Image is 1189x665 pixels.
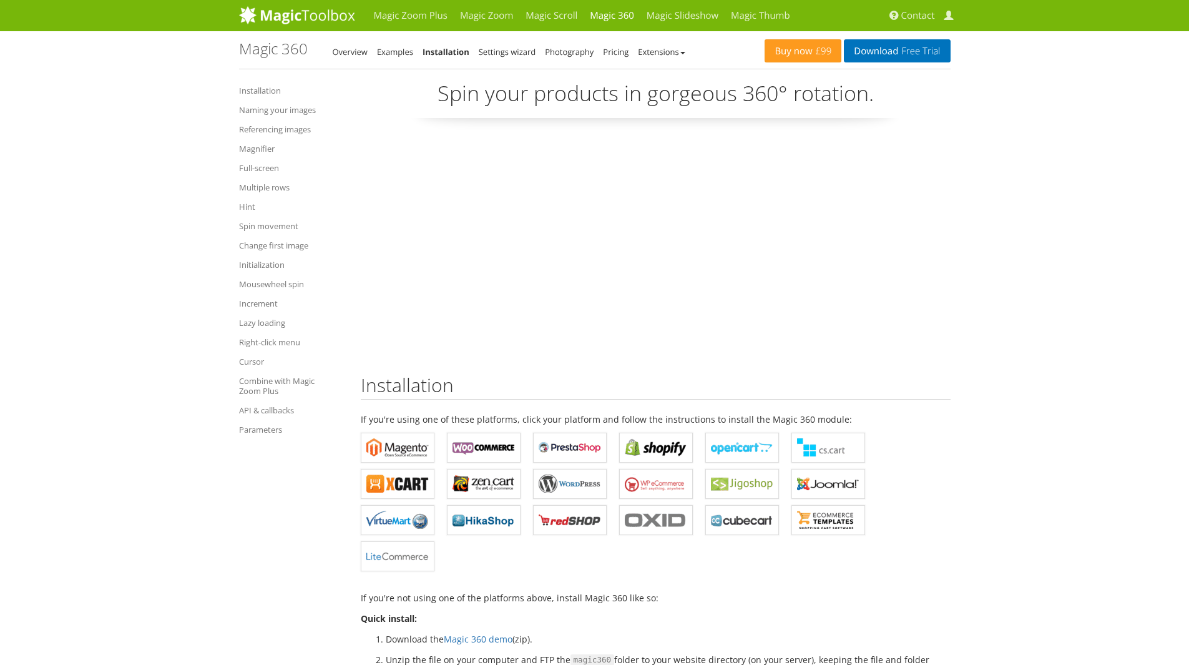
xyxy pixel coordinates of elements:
[901,9,935,22] span: Contact
[447,505,521,535] a: Magic 360 for HikaShop
[361,591,951,605] p: If you're not using one of the platforms above, install Magic 360 like so:
[791,433,865,463] a: Magic 360 for CS-Cart
[797,511,859,530] b: Magic 360 for ecommerce Templates
[361,541,434,571] a: Magic 360 for LiteCommerce
[239,373,342,398] a: Combine with Magic Zoom Plus
[239,315,342,330] a: Lazy loading
[791,469,865,499] a: Magic 360 for Joomla
[844,39,950,62] a: DownloadFree Trial
[239,296,342,311] a: Increment
[239,403,342,418] a: API & callbacks
[239,238,342,253] a: Change first image
[533,469,607,499] a: Magic 360 for WordPress
[447,469,521,499] a: Magic 360 for Zen Cart
[625,511,687,530] b: Magic 360 for OXID
[797,475,859,493] b: Magic 360 for Joomla
[361,375,951,400] h2: Installation
[239,102,342,117] a: Naming your images
[239,83,342,98] a: Installation
[377,46,413,57] a: Examples
[239,122,342,137] a: Referencing images
[539,475,601,493] b: Magic 360 for WordPress
[239,160,342,175] a: Full-screen
[239,199,342,214] a: Hint
[239,277,342,292] a: Mousewheel spin
[705,505,779,535] a: Magic 360 for CubeCart
[386,632,951,646] li: Download the (zip).
[333,46,368,57] a: Overview
[423,46,469,57] a: Installation
[619,469,693,499] a: Magic 360 for WP e-Commerce
[813,46,832,56] span: £99
[361,469,434,499] a: Magic 360 for X-Cart
[453,511,515,530] b: Magic 360 for HikaShop
[545,46,594,57] a: Photography
[453,475,515,493] b: Magic 360 for Zen Cart
[239,219,342,234] a: Spin movement
[705,433,779,463] a: Magic 360 for OpenCart
[638,46,685,57] a: Extensions
[619,505,693,535] a: Magic 360 for OXID
[533,505,607,535] a: Magic 360 for redSHOP
[239,141,342,156] a: Magnifier
[361,505,434,535] a: Magic 360 for VirtueMart
[791,505,865,535] a: Magic 360 for ecommerce Templates
[366,547,429,566] b: Magic 360 for LiteCommerce
[239,422,342,437] a: Parameters
[705,469,779,499] a: Magic 360 for Jigoshop
[361,79,951,118] p: Spin your products in gorgeous 360° rotation.
[539,438,601,457] b: Magic 360 for PrestaShop
[239,6,355,24] img: MagicToolbox.com - Image tools for your website
[361,613,417,624] strong: Quick install:
[239,354,342,369] a: Cursor
[619,433,693,463] a: Magic 360 for Shopify
[898,46,940,56] span: Free Trial
[239,335,342,350] a: Right-click menu
[366,438,429,457] b: Magic 360 for Magento
[765,39,841,62] a: Buy now£99
[797,438,859,457] b: Magic 360 for CS-Cart
[239,180,342,195] a: Multiple rows
[453,438,515,457] b: Magic 360 for WooCommerce
[366,475,429,493] b: Magic 360 for X-Cart
[479,46,536,57] a: Settings wizard
[239,257,342,272] a: Initialization
[603,46,629,57] a: Pricing
[625,475,687,493] b: Magic 360 for WP e-Commerce
[239,41,308,57] h1: Magic 360
[625,438,687,457] b: Magic 360 for Shopify
[533,433,607,463] a: Magic 360 for PrestaShop
[539,511,601,530] b: Magic 360 for redSHOP
[444,633,512,645] a: Magic 360 demo
[711,438,773,457] b: Magic 360 for OpenCart
[366,511,429,530] b: Magic 360 for VirtueMart
[361,433,434,463] a: Magic 360 for Magento
[361,412,951,426] p: If you're using one of these platforms, click your platform and follow the instructions to instal...
[711,475,773,493] b: Magic 360 for Jigoshop
[447,433,521,463] a: Magic 360 for WooCommerce
[711,511,773,530] b: Magic 360 for CubeCart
